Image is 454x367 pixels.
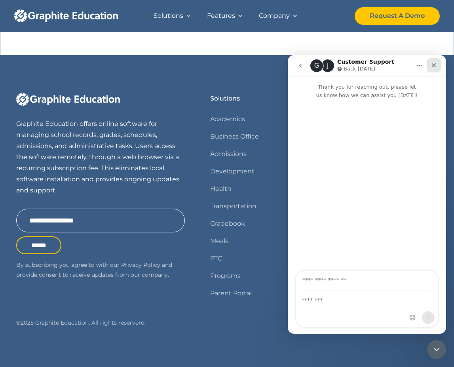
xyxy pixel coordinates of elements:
p: Graphite Education offers online software for managing school records, grades, schedules, admissi... [16,118,185,196]
iframe: Intercom live chat [427,340,446,359]
a: Business Office [210,131,259,142]
a: Transportation [210,201,256,212]
div: Solutions [154,10,183,21]
a: PTC [210,253,222,264]
a: Parent Portal [210,288,252,299]
a: Meals [210,236,228,247]
a: Development [210,166,255,177]
iframe: Intercom live chat [288,55,446,334]
a: Request A Demo [355,7,440,25]
a: Admissions [210,148,247,160]
div: Company [259,10,290,21]
div: © 2025 Graphite Education. All rights reserverd. [16,318,185,328]
a: Gradebook [210,218,245,229]
div: Features [207,10,235,21]
div: Request A Demo [370,10,425,21]
a: Academics [210,114,245,125]
a: Programs [210,270,241,281]
div: Solutions [210,93,240,104]
a: Health [210,183,232,194]
form: Email Form [16,209,185,254]
p: By subscribing you agree to with our Privacy Policy and provide consent to receive updates from o... [16,260,185,280]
